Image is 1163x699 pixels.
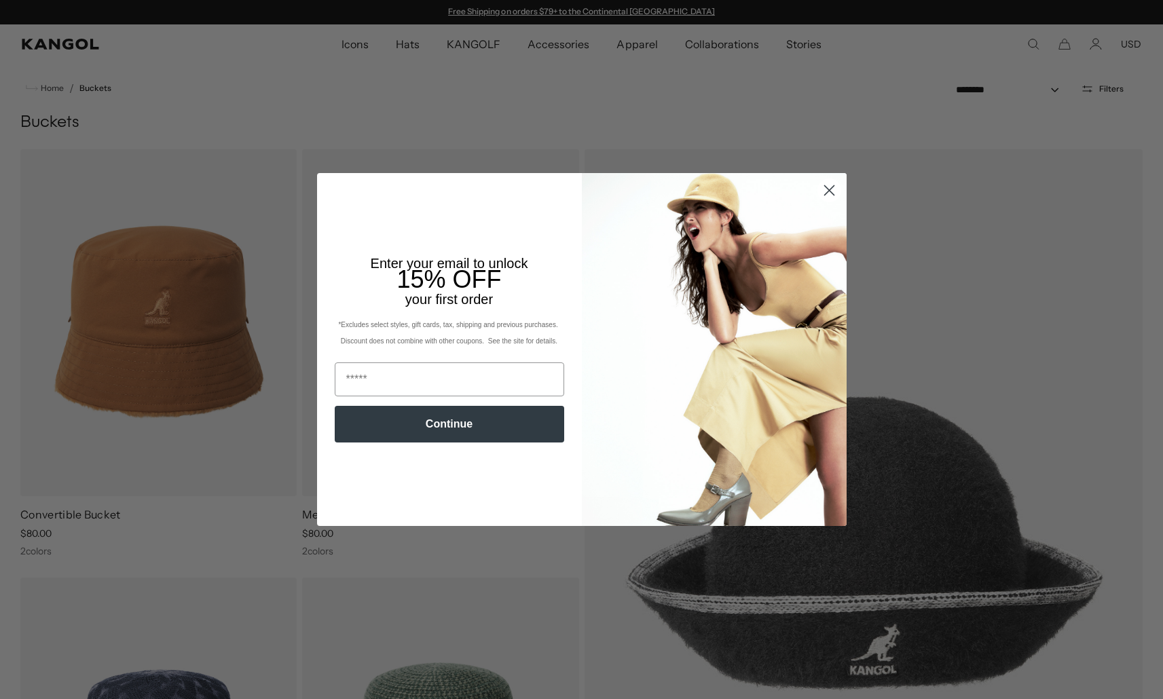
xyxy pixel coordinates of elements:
[338,321,559,345] span: *Excludes select styles, gift cards, tax, shipping and previous purchases. Discount does not comb...
[335,406,564,442] button: Continue
[335,362,564,396] input: Email
[817,178,841,202] button: Close dialog
[371,256,528,271] span: Enter your email to unlock
[582,173,847,526] img: 93be19ad-e773-4382-80b9-c9d740c9197f.jpeg
[396,265,501,293] span: 15% OFF
[405,292,493,307] span: your first order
